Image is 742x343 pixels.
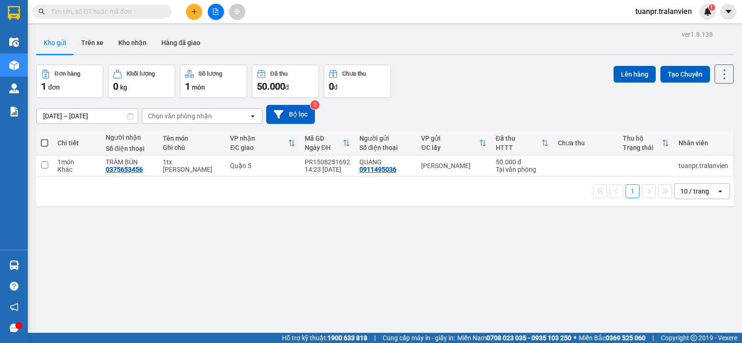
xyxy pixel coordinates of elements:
[230,135,288,142] div: VP nhận
[486,334,571,342] strong: 0708 023 035 - 0935 103 250
[704,7,712,16] img: icon-new-feature
[9,37,19,47] img: warehouse-icon
[257,81,285,92] span: 50.000
[305,158,350,166] div: PR1508251692
[496,158,549,166] div: 50.000 đ
[192,84,205,91] span: món
[614,66,656,83] button: Lên hàng
[58,139,96,147] div: Chi tiết
[8,6,20,20] img: logo-vxr
[724,7,733,16] span: caret-down
[720,4,736,20] button: caret-down
[652,333,654,343] span: |
[342,71,366,77] div: Chưa thu
[51,6,160,17] input: Tìm tên, số ĐT hoặc mã đơn
[496,144,541,151] div: HTTT
[10,303,19,311] span: notification
[359,135,412,142] div: Người gửi
[660,66,710,83] button: Tạo Chuyến
[491,131,553,155] th: Toggle SortBy
[230,144,288,151] div: ĐC giao
[628,6,699,17] span: tuanpr.tralanvien
[106,158,154,166] div: TRÂM BÚN
[329,81,334,92] span: 0
[58,166,96,173] div: Khác
[9,84,19,93] img: warehouse-icon
[191,8,198,15] span: plus
[252,65,319,98] button: Đã thu50.000đ
[359,144,412,151] div: Số điện thoại
[691,335,697,341] span: copyright
[574,336,576,340] span: ⚪️
[9,60,19,70] img: warehouse-icon
[716,188,724,195] svg: open
[270,71,288,77] div: Đã thu
[623,144,662,151] div: Trạng thái
[106,134,154,141] div: Người nhận
[9,107,19,116] img: solution-icon
[198,71,222,77] div: Số lượng
[285,84,289,91] span: đ
[496,166,549,173] div: Tại văn phòng
[127,71,155,77] div: Khối lượng
[234,8,240,15] span: aim
[710,4,713,11] span: 1
[421,135,479,142] div: VP gửi
[310,100,320,110] sup: 2
[106,145,154,152] div: Số điện thoại
[421,162,486,169] div: [PERSON_NAME]
[163,158,221,173] div: 1tx vàng
[421,144,479,151] div: ĐC lấy
[154,32,208,54] button: Hàng đã giao
[579,333,646,343] span: Miền Bắc
[212,8,219,15] span: file-add
[305,144,343,151] div: Ngày ĐH
[334,84,338,91] span: đ
[229,4,245,20] button: aim
[230,162,295,169] div: Quận 5
[108,65,175,98] button: Khối lượng0kg
[10,324,19,332] span: message
[225,131,300,155] th: Toggle SortBy
[48,84,60,91] span: đơn
[496,135,541,142] div: Đã thu
[148,111,212,121] div: Chọn văn phòng nhận
[374,333,376,343] span: |
[327,334,367,342] strong: 1900 633 818
[36,65,103,98] button: Đơn hàng1đơn
[55,71,80,77] div: Đơn hàng
[185,81,190,92] span: 1
[163,144,221,151] div: Ghi chú
[606,334,646,342] strong: 0369 525 060
[38,8,45,15] span: search
[383,333,455,343] span: Cung cấp máy in - giấy in:
[186,4,202,20] button: plus
[678,162,728,169] div: tuanpr.tralanvien
[37,109,138,123] input: Select a date range.
[9,260,19,270] img: warehouse-icon
[36,32,74,54] button: Kho gửi
[249,112,256,120] svg: open
[180,65,247,98] button: Số lượng1món
[618,131,674,155] th: Toggle SortBy
[300,131,355,155] th: Toggle SortBy
[113,81,118,92] span: 0
[106,166,143,173] div: 0375653456
[359,166,397,173] div: 0911495036
[111,32,154,54] button: Kho nhận
[266,105,315,124] button: Bộ lọc
[282,333,367,343] span: Hỗ trợ kỹ thuật:
[163,135,221,142] div: Tên món
[58,158,96,166] div: 1 món
[457,333,571,343] span: Miền Nam
[359,158,412,166] div: QUANG
[120,84,127,91] span: kg
[623,135,662,142] div: Thu hộ
[208,4,224,20] button: file-add
[305,166,350,173] div: 14:23 [DATE]
[10,282,19,291] span: question-circle
[416,131,491,155] th: Toggle SortBy
[678,139,728,147] div: Nhân viên
[324,65,391,98] button: Chưa thu0đ
[558,139,614,147] div: Chưa thu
